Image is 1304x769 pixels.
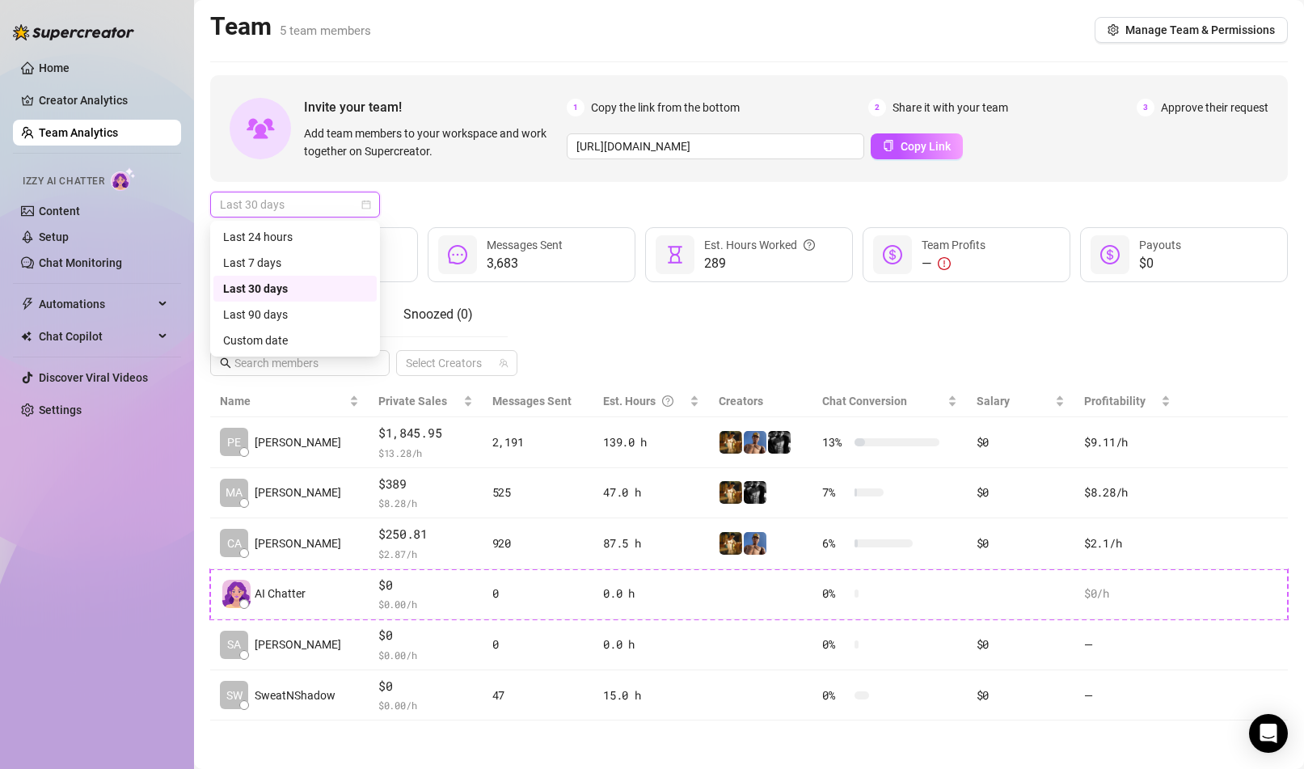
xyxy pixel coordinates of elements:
a: Discover Viral Videos [39,371,148,384]
span: Private Sales [378,395,447,408]
span: $0 [378,677,473,696]
button: Copy Link [871,133,963,159]
div: 0.0 h [603,636,699,653]
span: [PERSON_NAME] [255,534,341,552]
div: 920 [492,534,584,552]
div: Last 7 days [223,254,367,272]
span: Snoozed ( 0 ) [403,306,473,322]
span: 0 % [822,636,848,653]
div: 15.0 h [603,687,699,704]
img: izzy-ai-chatter-avatar-DDCN_rTZ.svg [222,580,251,608]
span: 7 % [822,484,848,501]
span: hourglass [665,245,685,264]
span: question-circle [804,236,815,254]
span: exclamation-circle [938,257,951,270]
span: Share it with your team [893,99,1008,116]
div: 47.0 h [603,484,699,501]
span: Messages Sent [487,239,563,251]
div: $0 [977,534,1065,552]
a: Chat Monitoring [39,256,122,269]
span: 289 [704,254,815,273]
span: search [220,357,231,369]
span: Salary [977,395,1010,408]
span: team [499,358,509,368]
span: calendar [361,200,371,209]
img: Marvin [720,532,742,555]
span: 0 % [822,585,848,602]
img: Marvin [720,481,742,504]
div: Est. Hours Worked [704,236,815,254]
button: Manage Team & Permissions [1095,17,1288,43]
div: 0.0 h [603,585,699,602]
a: Team Analytics [39,126,118,139]
img: Chat Copilot [21,331,32,342]
span: message [448,245,467,264]
span: [PERSON_NAME] [255,433,341,451]
span: MA [226,484,243,501]
span: Payouts [1139,239,1181,251]
span: Add team members to your workspace and work together on Supercreator. [304,125,560,160]
span: 6 % [822,534,848,552]
div: $8.28 /h [1084,484,1171,501]
div: 47 [492,687,584,704]
th: Name [210,386,369,417]
div: Open Intercom Messenger [1249,714,1288,753]
span: Team Profits [922,239,985,251]
span: $0 [1139,254,1181,273]
span: 3,683 [487,254,563,273]
span: $ 13.28 /h [378,445,473,461]
div: $0 /h [1084,585,1171,602]
img: Marvin [744,481,766,504]
span: SA [227,636,241,653]
div: Last 30 days [223,280,367,298]
div: Est. Hours [603,392,686,410]
span: 13 % [822,433,848,451]
span: [PERSON_NAME] [255,484,341,501]
td: — [1074,619,1180,670]
div: 87.5 h [603,534,699,552]
span: $250.81 [378,525,473,544]
img: Dallas [744,431,766,454]
span: $389 [378,475,473,494]
span: copy [883,140,894,151]
span: 0 % [822,687,848,704]
span: Approve their request [1161,99,1268,116]
div: $9.11 /h [1084,433,1171,451]
span: thunderbolt [21,298,34,311]
div: $0 [977,687,1065,704]
div: Custom date [223,332,367,349]
div: $0 [977,484,1065,501]
span: Copy the link from the bottom [591,99,740,116]
a: Content [39,205,80,218]
div: 0 [492,585,584,602]
span: Profitability [1084,395,1146,408]
span: $ 2.87 /h [378,546,473,562]
span: [PERSON_NAME] [255,636,341,653]
div: $0 [977,433,1065,451]
div: $0 [977,636,1065,653]
a: Settings [39,404,82,416]
span: 3 [1137,99,1154,116]
span: CA [227,534,242,552]
div: Custom date [213,327,377,353]
span: $ 0.00 /h [378,647,473,663]
span: $1,845.95 [378,424,473,443]
span: Manage Team & Permissions [1125,23,1275,36]
div: Last 7 days [213,250,377,276]
div: Last 90 days [223,306,367,323]
img: Marvin [768,431,791,454]
div: — [922,254,985,273]
img: Marvin [720,431,742,454]
div: $2.1 /h [1084,534,1171,552]
span: 1 [567,99,584,116]
div: 0 [492,636,584,653]
span: Last 30 days [220,192,370,217]
span: $0 [378,576,473,595]
span: dollar-circle [1100,245,1120,264]
span: $ 8.28 /h [378,495,473,511]
span: SW [226,687,243,704]
a: Setup [39,230,69,243]
div: 139.0 h [603,433,699,451]
h2: Team [210,11,371,42]
span: Invite your team! [304,97,567,117]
